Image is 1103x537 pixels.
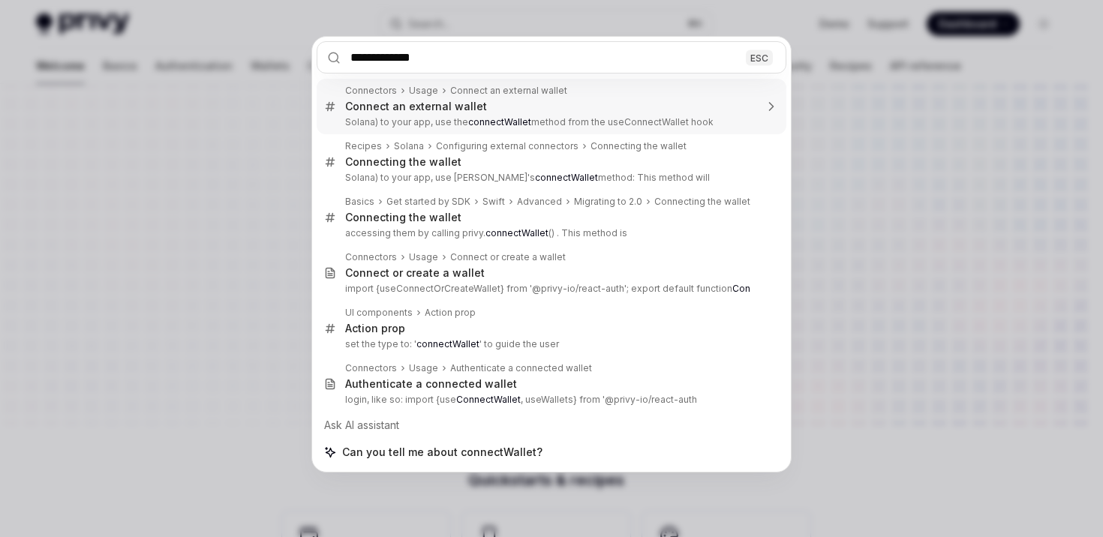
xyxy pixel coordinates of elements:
div: Configuring external connectors [436,140,579,152]
div: Connectors [345,85,397,97]
div: Migrating to 2.0 [574,196,642,208]
div: Usage [409,362,438,374]
p: login, like so: import {use , useWallets} from '@privy-io/react-auth [345,394,755,406]
span: Can you tell me about connectWallet? [342,445,542,460]
b: connectWallet [468,116,531,127]
div: Connecting the wallet [345,211,461,224]
div: Basics [345,196,374,208]
div: Connect an external wallet [345,100,487,113]
p: set the type to: ' ' to guide the user [345,338,755,350]
div: Connecting the wallet [345,155,461,169]
div: Authenticate a connected wallet [345,377,517,391]
div: Connecting the wallet [591,140,687,152]
div: Connect or create a wallet [345,266,485,280]
div: Connecting the wallet [654,196,750,208]
div: Action prop [425,307,476,319]
div: Authenticate a connected wallet [450,362,592,374]
div: Connectors [345,362,397,374]
p: accessing them by calling privy. () . This method is [345,227,755,239]
b: ConnectWallet [456,394,521,405]
div: Connect or create a wallet [450,251,566,263]
div: Usage [409,85,438,97]
div: Usage [409,251,438,263]
div: Connect an external wallet [450,85,567,97]
div: Action prop [345,322,405,335]
p: Solana) to your app, use the method from the useConnectWallet hook [345,116,755,128]
div: Solana [394,140,424,152]
p: import {useConnectOrCreateWallet} from '@privy-io/react-auth'; export default function [345,283,755,295]
b: connectWallet [485,227,548,238]
p: Solana) to your app, use [PERSON_NAME]'s method: This method will [345,172,755,184]
div: Swift [482,196,505,208]
div: Advanced [517,196,562,208]
b: connectWallet [535,172,598,183]
div: Connectors [345,251,397,263]
div: ESC [746,49,773,65]
div: Ask AI assistant [317,412,786,439]
div: Recipes [345,140,382,152]
b: connectWallet [416,338,479,349]
b: Con [732,283,750,294]
div: Get started by SDK [386,196,470,208]
div: UI components [345,307,413,319]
